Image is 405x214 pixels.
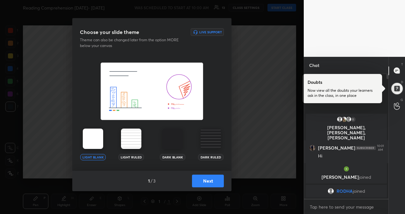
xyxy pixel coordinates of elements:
[201,129,221,149] img: darkRuledTheme.359fb5fd.svg
[318,145,355,151] h6: [PERSON_NAME]
[80,154,106,160] div: Light Blank
[318,153,383,159] div: Hi
[101,63,203,120] img: lightThemeBanner.de937ee3.svg
[337,189,353,194] span: RODHA
[309,175,383,180] p: [PERSON_NAME]
[80,37,183,49] p: Theme can also be changed later from the option MORE below your canvas
[401,62,403,67] p: T
[121,129,141,149] img: lightRuledTheme.002cd57a.svg
[359,174,371,180] span: joined
[153,177,156,184] h4: 3
[192,175,224,187] button: Next
[355,146,376,150] img: 4P8fHbbgJtejmAAAAAElFTkSuQmCC
[198,154,224,160] div: Dark Ruled
[377,144,384,152] div: 10:01 AM
[160,154,185,160] div: Dark Blank
[345,116,352,123] img: default.png
[350,116,356,123] div: 11
[199,30,222,34] h6: Live Support
[148,177,150,184] h4: 1
[309,145,315,151] img: thumbnail.jpg
[343,166,350,172] img: thumbnail.jpg
[309,125,383,140] p: [PERSON_NAME], [PERSON_NAME], [PERSON_NAME]
[304,57,324,74] p: Chat
[118,154,144,160] div: Light Ruled
[401,97,403,102] p: G
[353,189,365,194] span: joined
[328,188,334,194] img: default.png
[341,116,347,123] img: thumbnail.jpg
[80,28,139,36] h3: Choose your slide theme
[151,177,153,184] h4: /
[304,112,388,199] div: grid
[162,129,183,149] img: darkTheme.aa1caeba.svg
[83,129,103,149] img: lightTheme.5bb83c5b.svg
[337,116,343,123] img: default.png
[401,80,403,84] p: D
